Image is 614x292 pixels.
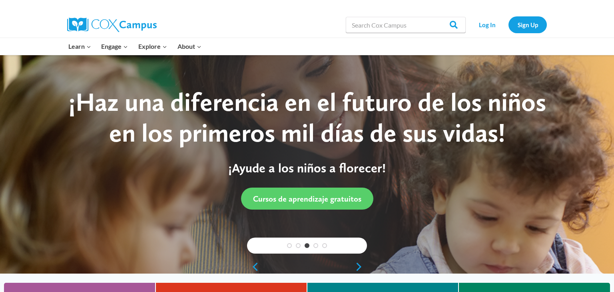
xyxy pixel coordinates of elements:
input: Search Cox Campus [346,17,466,33]
a: 1 [287,243,292,248]
a: 2 [296,243,301,248]
a: 4 [313,243,318,248]
span: Engage [101,41,128,52]
a: 3 [305,243,309,248]
p: ¡Ayude a los niños a florecer! [57,160,557,176]
a: previous [247,262,259,272]
span: Cursos de aprendizaje gratuitos [253,194,361,204]
a: Log In [470,16,504,33]
div: content slider buttons [247,259,367,275]
a: next [355,262,367,272]
span: About [177,41,201,52]
div: ¡Haz una diferencia en el futuro de los niños en los primeros mil días de sus vidas! [57,87,557,148]
nav: Primary Navigation [63,38,206,55]
span: Explore [138,41,167,52]
a: 5 [322,243,327,248]
nav: Secondary Navigation [470,16,547,33]
span: Learn [68,41,91,52]
img: Cox Campus [67,18,157,32]
a: Sign Up [508,16,547,33]
a: Cursos de aprendizaje gratuitos [241,188,373,210]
